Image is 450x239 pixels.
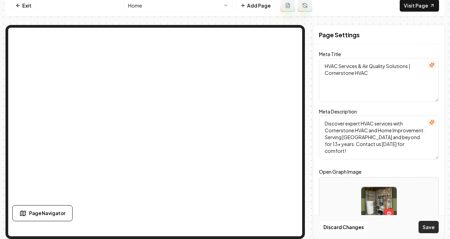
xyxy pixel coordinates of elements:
[319,108,357,115] label: Meta Description
[29,210,65,217] span: Page Navigator
[319,30,360,40] h2: Page Settings
[319,221,368,233] button: Discard Changes
[319,168,439,176] label: Open Graph Image
[419,221,439,233] button: Save
[12,205,73,221] button: Page Navigator
[361,187,397,222] img: image
[319,51,341,57] label: Meta Title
